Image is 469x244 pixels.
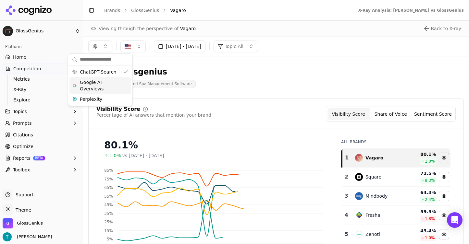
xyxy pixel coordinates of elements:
button: Hide zenoti data [439,229,449,239]
img: Thomas Hopkins [3,232,12,241]
tr: 3mindbodyMindbody64.3%2.4%Hide mindbody data [342,187,450,206]
span: Perplexity [80,96,102,102]
img: United States [125,43,131,50]
button: Hide mindbody data [439,191,449,201]
div: Glossgenius [114,67,196,77]
div: Platform [3,41,80,52]
div: 72.5 % [409,170,436,177]
div: Percentage of AI answers that mention your brand [96,112,211,118]
div: Fresha [365,212,380,218]
div: All Brands [341,139,450,145]
img: square [355,173,363,181]
tspan: 75% [104,177,113,181]
span: Competition [13,65,41,72]
tspan: 35% [104,211,113,216]
span: 1.0 % [425,235,435,240]
a: Explore [11,95,72,104]
div: 4 [344,211,349,219]
div: Suggestions [68,65,132,106]
span: ChatGPT-Search [80,69,116,75]
div: Vagaro [365,155,384,161]
div: 1 [345,154,349,162]
button: Visibility Score [327,108,370,120]
button: Toolbox [3,165,80,175]
span: 2.4 % [425,197,435,202]
button: Competition [3,64,80,74]
div: 64.3 % [409,189,436,196]
img: zenoti [355,230,363,238]
tspan: 45% [104,203,113,207]
div: 2 [344,173,349,181]
span: 8.3 % [425,178,435,183]
a: Brands [104,8,120,13]
button: Hide fresha data [439,210,449,220]
span: Explore [13,97,70,103]
span: 1.8 % [425,216,435,221]
div: 80.1 % [409,151,436,157]
span: Home [13,54,26,60]
span: Citations [13,132,33,138]
span: Topics [13,108,27,115]
div: Zenoti [365,231,380,238]
div: 43.4 % [409,227,436,234]
button: Sentiment Score [412,108,454,120]
span: Vagaro [170,7,186,14]
button: Hide vagaro data [439,153,449,163]
tr: 4freshaFresha59.5%1.8%Hide fresha data [342,206,450,225]
button: Open organization switcher [3,218,43,228]
span: Reports [13,155,31,161]
button: Topics [3,106,80,117]
div: X-Ray Analysis: [PERSON_NAME] vs GlossGenius [358,8,464,13]
button: ReportsBETA [3,153,80,163]
a: Optimize [3,141,80,152]
img: mindbody [355,192,363,200]
div: Visibility Score [96,107,140,112]
button: Hide square data [439,172,449,182]
span: Metrics [13,76,70,82]
div: Open Intercom Messenger [447,212,463,228]
span: 1.0% [109,152,121,159]
span: Prompts [13,120,32,126]
img: GlossGenius [3,218,13,228]
button: [DATE] - [DATE] [154,41,205,52]
img: fresha [355,211,363,219]
a: X-Ray [11,85,72,94]
button: Open user button [3,232,52,241]
span: Viewing through the perspective of [99,25,196,32]
span: GlossGenius [17,220,43,226]
span: X-Ray [13,86,70,93]
span: 1.0 % [425,159,435,164]
tspan: 65% [104,185,113,190]
tspan: 5% [107,237,113,241]
tr: 5zenotiZenoti43.4%1.0%Hide zenoti data [342,225,450,244]
tspan: 15% [104,228,113,233]
tr: 1vagaroVagaro80.1%1.0%Hide vagaro data [342,148,450,168]
tspan: 85% [104,168,113,173]
span: Theme [13,207,31,213]
span: Support [13,192,33,198]
span: Salon and Spa Management Software [114,80,196,88]
tspan: 55% [104,194,113,199]
button: Close perspective view [423,25,461,32]
span: GlossGenius [16,28,72,34]
div: 5 [344,230,349,238]
tr: 2squareSquare72.5%8.3%Hide square data [342,168,450,187]
span: Optimize [13,143,33,150]
img: vagaro [355,154,363,162]
span: Google AI Overviews [80,79,121,92]
button: Prompts [3,118,80,128]
a: GlossGenius [131,7,159,14]
a: Citations [3,130,80,140]
div: Square [365,174,381,180]
img: GlossGenius [3,26,13,36]
button: Share of Voice [370,108,412,120]
span: Vagaro [180,26,196,31]
div: 3 [344,192,349,200]
a: Home [3,52,80,62]
div: 80.1% [104,139,328,151]
span: vs [DATE] - [DATE] [122,152,164,159]
nav: breadcrumb [104,7,345,14]
div: Mindbody [365,193,388,199]
span: [PERSON_NAME] [14,234,52,240]
a: Metrics [11,75,72,84]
